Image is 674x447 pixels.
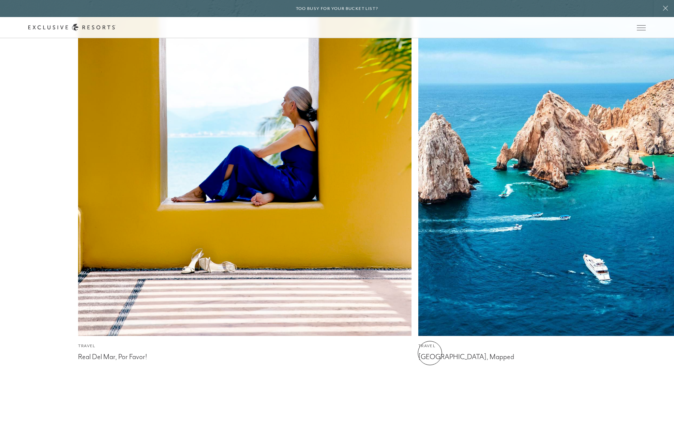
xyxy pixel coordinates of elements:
[78,3,411,361] a: TravelReal Del Mar, Por Favor!
[78,351,411,361] div: Real Del Mar, Por Favor!
[296,5,378,12] h6: Too busy for your bucket list?
[78,343,411,349] div: Travel
[637,25,646,30] button: Open navigation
